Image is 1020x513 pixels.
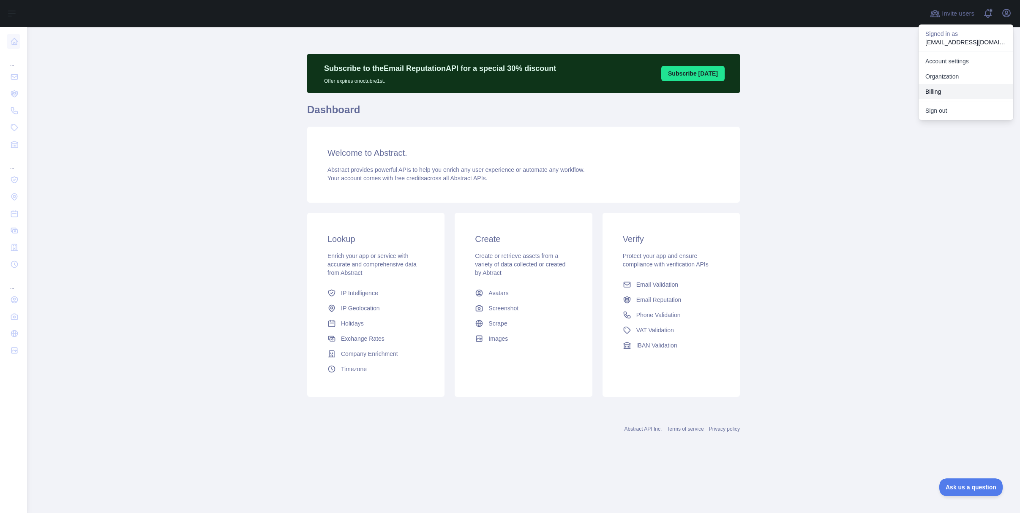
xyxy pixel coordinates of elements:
[636,341,677,350] span: IBAN Validation
[341,289,378,297] span: IP Intelligence
[472,301,575,316] a: Screenshot
[395,175,424,182] span: free credits
[475,233,572,245] h3: Create
[636,326,674,334] span: VAT Validation
[619,338,723,353] a: IBAN Validation
[327,252,417,276] span: Enrich your app or service with accurate and comprehensive data from Abstract
[623,252,709,268] span: Protect your app and ensure compliance with verification APIs
[472,285,575,301] a: Avatars
[619,307,723,323] a: Phone Validation
[636,280,678,289] span: Email Validation
[324,346,428,361] a: Company Enrichment
[327,175,487,182] span: Your account comes with across all Abstract APIs.
[324,316,428,331] a: Holidays
[925,30,1006,38] p: Signed in as
[942,9,974,19] span: Invite users
[619,277,723,292] a: Email Validation
[488,304,518,312] span: Screenshot
[324,301,428,316] a: IP Geolocation
[472,331,575,346] a: Images
[7,154,20,171] div: ...
[488,319,507,328] span: Scrape
[324,285,428,301] a: IP Intelligence
[324,361,428,377] a: Timezone
[341,319,364,328] span: Holidays
[636,296,682,304] span: Email Reputation
[324,62,556,74] p: Subscribe to the Email Reputation API for a special 30 % discount
[919,54,1013,69] a: Account settings
[488,334,508,343] span: Images
[327,147,720,159] h3: Welcome to Abstract.
[667,426,704,432] a: Terms of service
[341,304,380,312] span: IP Geolocation
[307,103,740,123] h1: Dashboard
[7,274,20,290] div: ...
[636,311,681,319] span: Phone Validation
[7,51,20,68] div: ...
[709,426,740,432] a: Privacy policy
[488,289,508,297] span: Avatars
[475,252,565,276] span: Create or retrieve assets from a variety of data collected or created by Abtract
[939,478,1003,496] iframe: Toggle Customer Support
[324,74,556,84] p: Offer expires on octubre 1st.
[327,233,424,245] h3: Lookup
[619,323,723,338] a: VAT Validation
[928,7,976,20] button: Invite users
[919,84,1013,99] button: Billing
[619,292,723,307] a: Email Reputation
[341,365,367,373] span: Timezone
[661,66,725,81] button: Subscribe [DATE]
[324,331,428,346] a: Exchange Rates
[623,233,720,245] h3: Verify
[472,316,575,331] a: Scrape
[925,38,1006,46] p: [EMAIL_ADDRESS][DOMAIN_NAME]
[625,426,662,432] a: Abstract API Inc.
[341,350,398,358] span: Company Enrichment
[341,334,385,343] span: Exchange Rates
[327,166,585,173] span: Abstract provides powerful APIs to help you enrich any user experience or automate any workflow.
[919,103,1013,118] button: Sign out
[919,69,1013,84] a: Organization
